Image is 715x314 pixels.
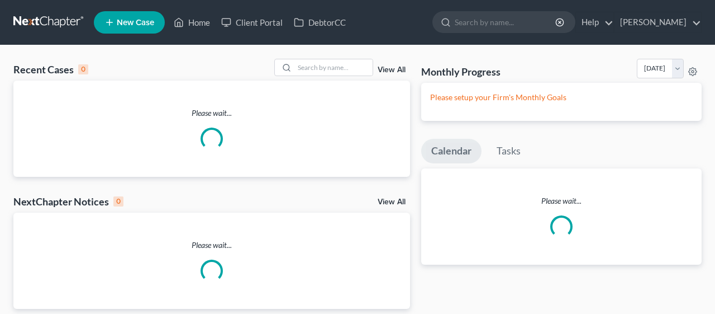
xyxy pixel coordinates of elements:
[288,12,351,32] a: DebtorCC
[216,12,288,32] a: Client Portal
[576,12,613,32] a: Help
[13,240,410,251] p: Please wait...
[13,107,410,119] p: Please wait...
[13,63,88,76] div: Recent Cases
[614,12,701,32] a: [PERSON_NAME]
[168,12,216,32] a: Home
[421,139,482,163] a: Calendar
[13,195,123,208] div: NextChapter Notices
[378,198,406,206] a: View All
[421,65,500,78] h3: Monthly Progress
[378,66,406,74] a: View All
[455,12,557,32] input: Search by name...
[487,139,531,163] a: Tasks
[294,59,373,76] input: Search by name...
[421,195,702,207] p: Please wait...
[430,92,693,103] p: Please setup your Firm's Monthly Goals
[78,64,88,74] div: 0
[113,196,123,207] div: 0
[117,18,154,27] span: New Case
